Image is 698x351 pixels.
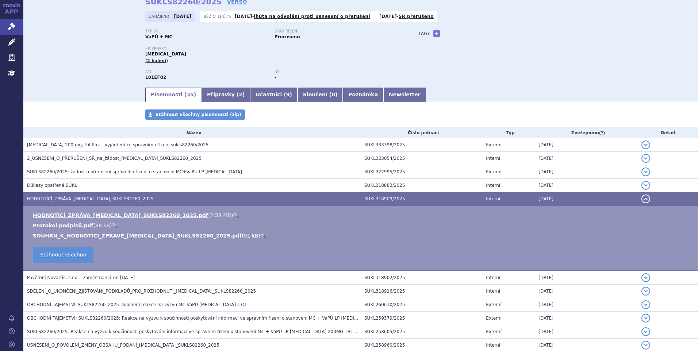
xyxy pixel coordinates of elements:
[149,13,172,19] span: Zahájeno:
[33,222,691,229] li: ( )
[233,212,239,218] a: 🔍
[33,232,691,239] li: ( )
[418,29,430,38] h3: Tagy
[535,192,637,206] td: [DATE]
[361,152,482,165] td: SUKL323054/2025
[33,223,93,228] a: Protokol podpisů.pdf
[641,194,650,203] button: detail
[361,325,482,339] td: SUKL258605/2025
[486,275,500,280] span: Interní
[641,140,650,149] button: detail
[145,70,267,74] p: ATC:
[638,127,698,138] th: Detail
[275,75,276,80] strong: -
[23,127,361,138] th: Název
[95,223,110,228] span: 88 kB
[27,343,219,348] span: USNESENÍ_O_POVOLENÍ_ZMĚNY_OBSAHU_PODÁNÍ_KISQALI_SUKLS82260_2025
[486,316,501,321] span: Externí
[27,316,488,321] span: OBCHODNÍ TAJEMSTVÍ: SUKLS82260/2025: Reakce na výzvu k součinnosti poskytování informací ve správ...
[535,127,637,138] th: Zveřejněno
[361,192,482,206] td: SUKL318909/2025
[275,70,396,74] p: RS:
[27,289,256,294] span: SDĚLENÍ_O_UKONČENÍ_ZJIŠŤOVÁNÍ_PODKLADŮ_PRO_ROZHODNUTÍ_KISQALI_SUKLS82260_2025
[641,273,650,282] button: detail
[27,196,154,201] span: HODNOTÍCÍ_ZPRÁVA_KISQALI_SUKLS82260_2025
[27,142,208,147] span: KISQALI 200 mg, tbl.flm. - Vyjádření ke správnímu řízení sukls82260/2025
[250,88,297,102] a: Účastníci (9)
[486,169,501,174] span: Externí
[204,13,233,19] span: Běžící lhůty:
[145,58,168,63] span: (2 balení)
[486,156,500,161] span: Interní
[535,312,637,325] td: [DATE]
[331,92,335,97] span: 0
[361,285,482,298] td: SUKL318916/2025
[641,181,650,190] button: detail
[27,156,202,161] span: 2_USNESENÍ_O_PŘERUŠENÍ_SŘ_na_žádost_KISQALI_SUKLS82260_2025
[254,14,370,19] a: lhůta na odvolání proti usnesení o přerušení
[112,223,118,228] a: 🔍
[174,14,192,19] strong: [DATE]
[535,285,637,298] td: [DATE]
[145,46,404,51] p: Přípravky:
[27,183,77,188] span: Důkazy opatřené SÚKL
[145,109,245,120] a: Stáhnout všechny písemnosti (zip)
[486,329,501,334] span: Externí
[361,298,482,312] td: SUKL260630/2025
[187,92,193,97] span: 35
[641,287,650,296] button: detail
[486,302,501,307] span: Externí
[641,314,650,323] button: detail
[383,88,426,102] a: Newsletter
[535,165,637,179] td: [DATE]
[275,29,396,34] p: Stav řízení:
[641,341,650,350] button: detail
[235,13,370,19] p: -
[343,88,383,102] a: Poznámka
[361,271,482,285] td: SUKL318902/2025
[361,138,482,152] td: SUKL333398/2025
[145,34,172,39] strong: VaPÚ + MC
[486,289,500,294] span: Interní
[486,196,500,201] span: Interní
[482,127,535,138] th: Typ
[641,167,650,176] button: detail
[33,233,242,239] a: SOUHRN_K_HODNOTÍCÍ_ZPRÁVĚ_[MEDICAL_DATA]_SUKLS82260_2025.pdf
[27,329,437,334] span: SUKLS82260/2025: Reakce na výzvu k součinnosti poskytování informací ve správním řízení o stanove...
[275,34,300,39] strong: Přerušeno
[361,179,482,192] td: SUKL318883/2025
[361,127,482,138] th: Číslo jednací
[239,92,242,97] span: 2
[486,183,500,188] span: Interní
[599,131,605,136] abbr: (?)
[433,30,440,37] a: +
[235,14,252,19] strong: [DATE]
[210,212,231,218] span: 2.58 MB
[535,271,637,285] td: [DATE]
[641,154,650,163] button: detail
[27,302,247,307] span: OBCHODNÍ TAJEMSTVÍ_SUKLS82260_2025 Doplnění reakce na výzvu MC VaPÚ Kisqali s OT
[535,152,637,165] td: [DATE]
[202,88,250,102] a: Přípravky (2)
[535,298,637,312] td: [DATE]
[145,51,186,57] span: [MEDICAL_DATA]
[33,247,93,263] a: Stáhnout všechno
[535,179,637,192] td: [DATE]
[145,75,166,80] strong: RIBOCIKLIB
[260,233,266,239] a: 🔍
[298,88,343,102] a: Sloučení (0)
[486,343,500,348] span: Interní
[27,169,242,174] span: SUKLS82260/2025: žádost o přerušení správního řízení o stanovení MC+VaPÚ LP Kisqali
[379,13,434,19] p: -
[33,212,691,219] li: ( )
[399,14,434,19] a: SŘ přerušeno
[361,165,482,179] td: SUKL322995/2025
[156,112,241,117] span: Stáhnout všechny písemnosti (zip)
[145,29,267,34] p: Typ SŘ:
[244,233,258,239] span: 91 kB
[286,92,290,97] span: 9
[641,327,650,336] button: detail
[486,142,501,147] span: Externí
[27,275,135,280] span: Pověření Novartis, s.r.o. - zaměstnanci_od 12.3.2025
[361,312,482,325] td: SUKL259379/2025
